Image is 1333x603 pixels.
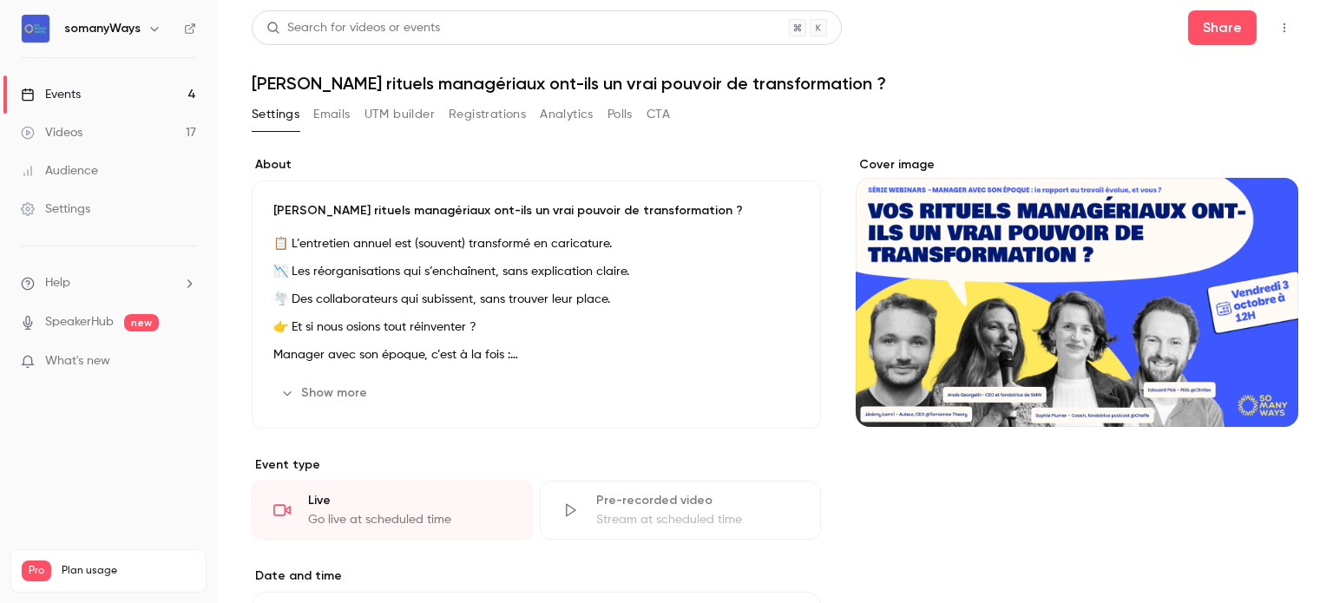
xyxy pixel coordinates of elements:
[22,560,51,581] span: Pro
[308,511,511,528] div: Go live at scheduled time
[540,101,594,128] button: Analytics
[647,101,670,128] button: CTA
[596,511,799,528] div: Stream at scheduled time
[21,274,196,292] li: help-dropdown-opener
[856,156,1298,174] label: Cover image
[252,481,533,540] div: LiveGo live at scheduled time
[124,314,159,331] span: new
[45,352,110,370] span: What's new
[308,492,511,509] div: Live
[22,15,49,43] img: somanyWays
[252,73,1298,94] h1: [PERSON_NAME] rituels managériaux ont-ils un vrai pouvoir de transformation ?
[856,156,1298,427] section: Cover image
[596,492,799,509] div: Pre-recorded video
[273,261,799,282] p: 📉 Les réorganisations qui s’enchaînent, sans explication claire.
[21,86,81,103] div: Events
[607,101,633,128] button: Polls
[364,101,435,128] button: UTM builder
[273,202,799,220] p: [PERSON_NAME] rituels managériaux ont-ils un vrai pouvoir de transformation ?
[45,313,114,331] a: SpeakerHub
[313,101,350,128] button: Emails
[273,289,799,310] p: 🌪️ Des collaborateurs qui subissent, sans trouver leur place.
[252,156,821,174] label: About
[273,233,799,254] p: 📋 L’entretien annuel est (souvent) transformé en caricature.
[252,567,821,585] label: Date and time
[21,162,98,180] div: Audience
[1188,10,1257,45] button: Share
[21,124,82,141] div: Videos
[252,101,299,128] button: Settings
[266,19,440,37] div: Search for videos or events
[45,274,70,292] span: Help
[252,456,821,474] p: Event type
[273,317,799,338] p: 👉 Et si nous osions tout réinventer ?
[273,344,799,365] p: Manager avec son époque, c’est à la fois :
[62,564,195,578] span: Plan usage
[273,379,378,407] button: Show more
[21,200,90,218] div: Settings
[540,481,821,540] div: Pre-recorded videoStream at scheduled time
[64,20,141,37] h6: somanyWays
[449,101,526,128] button: Registrations
[175,354,196,370] iframe: Noticeable Trigger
